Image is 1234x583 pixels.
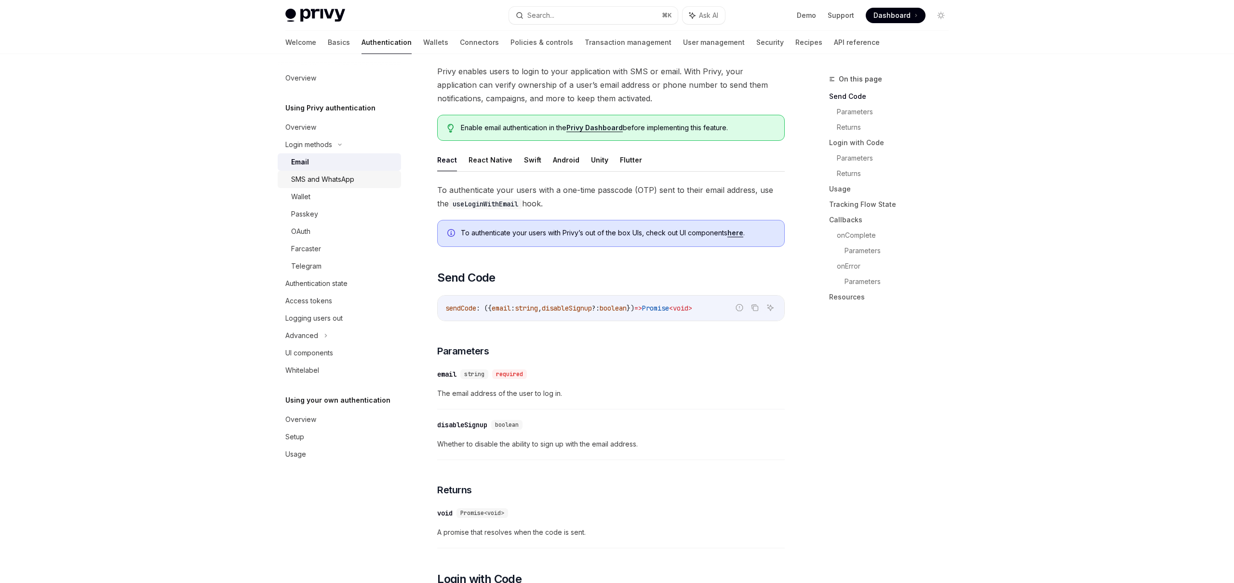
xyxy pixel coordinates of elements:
[285,414,316,425] div: Overview
[447,229,457,239] svg: Info
[673,304,688,312] span: void
[291,260,322,272] div: Telegram
[423,31,448,54] a: Wallets
[683,31,745,54] a: User management
[437,420,487,430] div: disableSignup
[509,7,678,24] button: Search...⌘K
[278,275,401,292] a: Authentication state
[278,411,401,428] a: Overview
[278,171,401,188] a: SMS and WhatsApp
[291,243,321,255] div: Farcaster
[291,208,318,220] div: Passkey
[591,149,608,171] button: Unity
[285,122,316,133] div: Overview
[756,31,784,54] a: Security
[837,228,956,243] a: onComplete
[460,509,504,517] span: Promise<void>
[510,31,573,54] a: Policies & controls
[285,330,318,341] div: Advanced
[837,150,956,166] a: Parameters
[837,166,956,181] a: Returns
[837,120,956,135] a: Returns
[285,394,390,406] h5: Using your own authentication
[278,153,401,171] a: Email
[829,197,956,212] a: Tracking Flow State
[538,304,542,312] span: ,
[733,301,746,314] button: Report incorrect code
[285,9,345,22] img: light logo
[834,31,880,54] a: API reference
[699,11,718,20] span: Ask AI
[837,104,956,120] a: Parameters
[662,12,672,19] span: ⌘ K
[511,304,515,312] span: :
[669,304,673,312] span: <
[829,289,956,305] a: Resources
[764,301,777,314] button: Ask AI
[285,278,348,289] div: Authentication state
[642,304,669,312] span: Promise
[461,228,775,238] span: To authenticate your users with Privy’s out of the box UIs, check out UI components .
[328,31,350,54] a: Basics
[845,243,956,258] a: Parameters
[285,102,376,114] h5: Using Privy authentication
[476,304,492,312] span: : ({
[278,428,401,446] a: Setup
[749,301,761,314] button: Copy the contents from the code block
[634,304,642,312] span: =>
[845,274,956,289] a: Parameters
[460,31,499,54] a: Connectors
[492,304,511,312] span: email
[291,174,354,185] div: SMS and WhatsApp
[437,483,472,497] span: Returns
[492,369,527,379] div: required
[437,388,785,399] span: The email address of the user to log in.
[437,149,457,171] button: React
[620,149,642,171] button: Flutter
[627,304,634,312] span: })
[285,139,332,150] div: Login methods
[278,292,401,310] a: Access tokens
[461,123,775,133] span: Enable email authentication in the before implementing this feature.
[873,11,911,20] span: Dashboard
[688,304,692,312] span: >
[829,181,956,197] a: Usage
[278,344,401,362] a: UI components
[837,258,956,274] a: onError
[278,258,401,275] a: Telegram
[553,149,579,171] button: Android
[600,304,627,312] span: boolean
[828,11,854,20] a: Support
[437,344,489,358] span: Parameters
[495,421,519,429] span: boolean
[285,295,332,307] div: Access tokens
[437,508,453,518] div: void
[285,312,343,324] div: Logging users out
[542,304,592,312] span: disableSignup
[291,226,310,237] div: OAuth
[515,304,538,312] span: string
[524,149,541,171] button: Swift
[437,438,785,450] span: Whether to disable the ability to sign up with the email address.
[866,8,925,23] a: Dashboard
[285,448,306,460] div: Usage
[362,31,412,54] a: Authentication
[469,149,512,171] button: React Native
[437,183,785,210] span: To authenticate your users with a one-time passcode (OTP) sent to their email address, use the hook.
[839,73,882,85] span: On this page
[437,369,456,379] div: email
[464,370,484,378] span: string
[278,205,401,223] a: Passkey
[278,188,401,205] a: Wallet
[829,212,956,228] a: Callbacks
[592,304,600,312] span: ?:
[449,199,522,209] code: useLoginWithEmail
[285,431,304,443] div: Setup
[278,119,401,136] a: Overview
[291,191,310,203] div: Wallet
[797,11,816,20] a: Demo
[278,446,401,463] a: Usage
[829,135,956,150] a: Login with Code
[683,7,725,24] button: Ask AI
[437,270,496,285] span: Send Code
